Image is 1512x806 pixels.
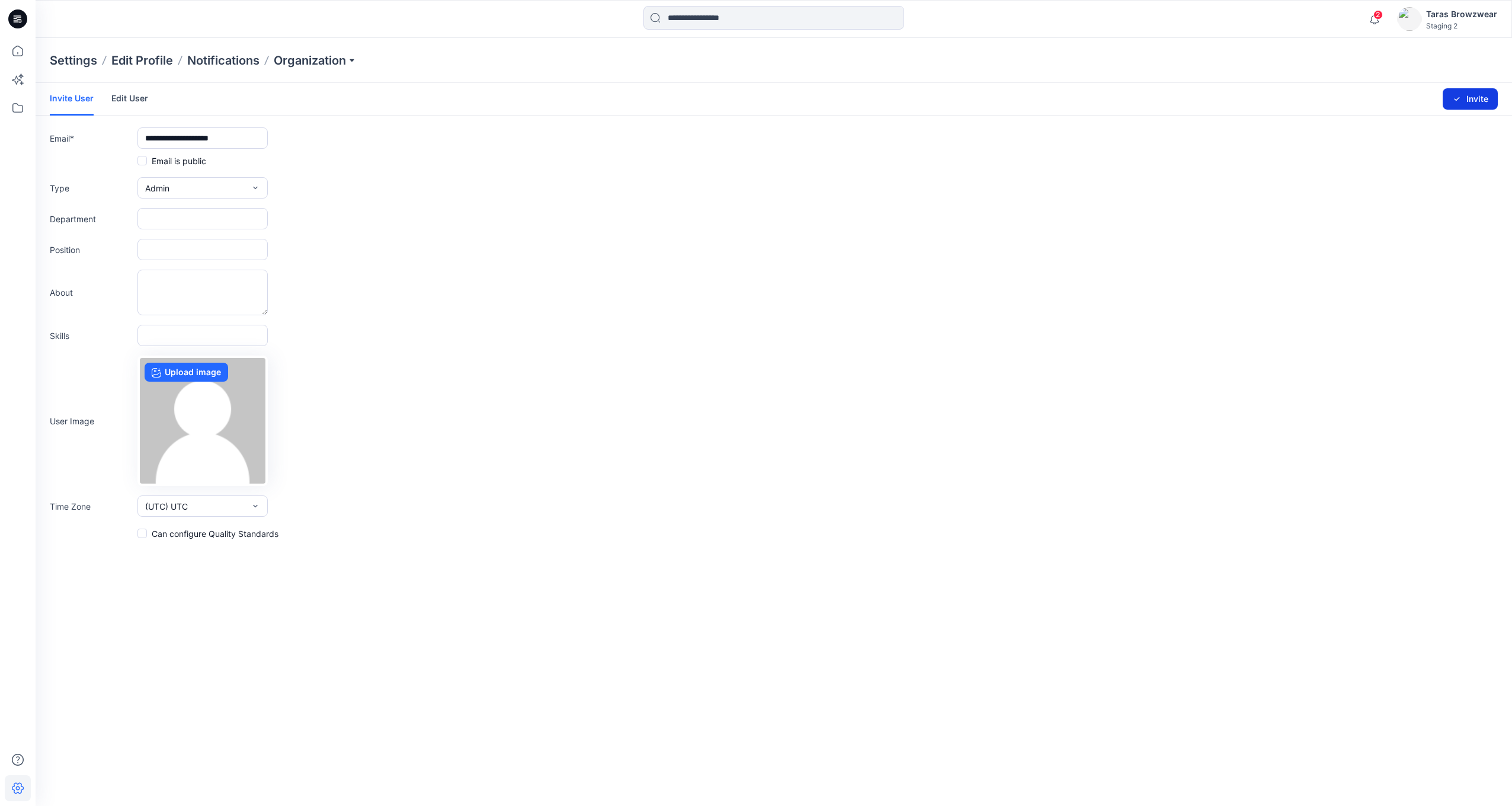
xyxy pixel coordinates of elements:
div: Can configure Quality Standards [137,526,283,540]
a: Invite User [50,83,94,116]
span: 2 [1373,10,1383,20]
label: Type [50,182,133,194]
button: Invite [1443,88,1498,110]
button: (UTC) UTC [137,495,268,517]
span: Email is public [152,155,206,167]
img: no-profile.png [140,358,265,484]
button: Admin [137,177,268,199]
span: (UTC) UTC [145,500,188,513]
div: Taras Browzwear [1426,7,1497,21]
div: Email is public [137,153,211,168]
label: Skills [50,330,133,342]
p: Settings [50,52,97,69]
button: Taras BrowzwearStaging 2 [1398,7,1497,31]
label: Time Zone [50,500,133,513]
div: Staging 2 [1426,21,1497,30]
label: About [50,286,133,299]
label: Upload image [145,363,228,382]
a: Edit Profile [111,52,173,69]
a: Edit User [111,83,148,114]
span: Admin [145,182,169,194]
label: Department [50,213,133,225]
a: Notifications [187,52,260,69]
button: Organization [274,52,357,69]
label: Email [50,132,133,145]
label: Position [50,244,133,256]
label: User Image [50,415,133,427]
span: Can configure Quality Standards [152,527,278,540]
img: eyJhbGciOiJIUzI1NiIsImtpZCI6IjAiLCJzbHQiOiJzZXMiLCJ0eXAiOiJKV1QifQ.eyJkYXRhIjp7InR5cGUiOiJzdG9yYW... [1398,7,1421,31]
